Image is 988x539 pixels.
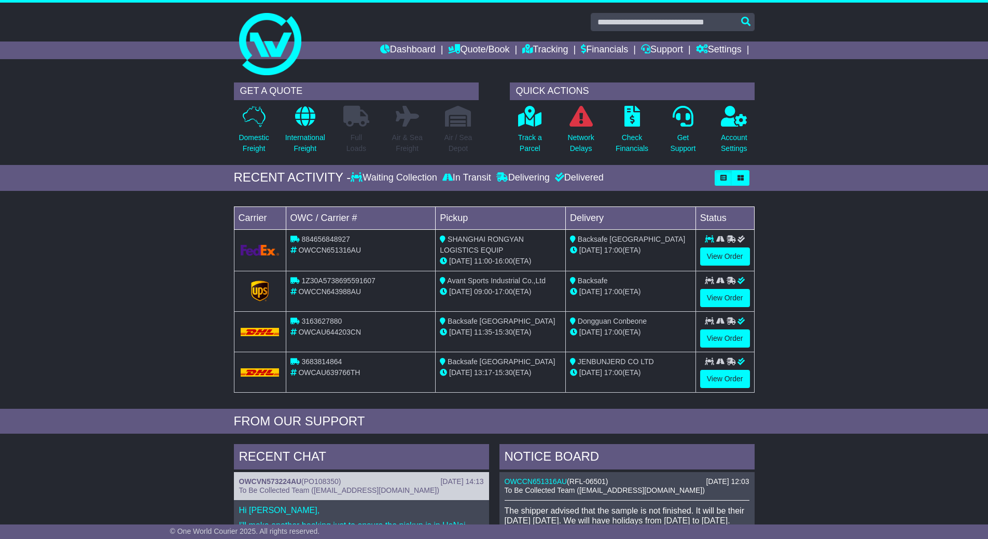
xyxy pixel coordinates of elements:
[298,368,360,377] span: OWCAU639766TH
[495,328,513,336] span: 15:30
[670,132,695,154] p: Get Support
[448,317,555,325] span: Backsafe [GEOGRAPHIC_DATA]
[234,414,755,429] div: FROM OUR SUPPORT
[440,256,561,267] div: - (ETA)
[239,132,269,154] p: Domestic Freight
[604,287,622,296] span: 17:00
[578,235,685,243] span: Backsafe [GEOGRAPHIC_DATA]
[301,235,350,243] span: 884656848927
[518,105,542,160] a: Track aParcel
[510,82,755,100] div: QUICK ACTIONS
[578,317,647,325] span: Dongguan Conbeone
[444,132,472,154] p: Air / Sea Depot
[695,206,754,229] td: Status
[301,357,342,366] span: 3683814864
[505,486,705,494] span: To Be Collected Team ([EMAIL_ADDRESS][DOMAIN_NAME])
[616,132,648,154] p: Check Financials
[351,172,439,184] div: Waiting Collection
[298,328,361,336] span: OWCAU644203CN
[567,105,594,160] a: NetworkDelays
[251,281,269,301] img: GetCarrierServiceLogo
[570,367,691,378] div: (ETA)
[392,132,423,154] p: Air & Sea Freight
[239,477,302,486] a: OWCVN573224AU
[239,477,484,486] div: ( )
[447,277,546,285] span: Avant Sports Industrial Co.,Ltd
[700,370,750,388] a: View Order
[696,42,742,59] a: Settings
[301,277,375,285] span: 1Z30A5738695591607
[440,327,561,338] div: - (ETA)
[700,329,750,348] a: View Order
[234,82,479,100] div: GET A QUOTE
[298,287,361,296] span: OWCCN643988AU
[567,132,594,154] p: Network Delays
[578,357,654,366] span: JENBUNJERD CO LTD
[581,42,628,59] a: Financials
[670,105,696,160] a: GetSupport
[565,206,695,229] td: Delivery
[234,444,489,472] div: RECENT CHAT
[380,42,436,59] a: Dashboard
[604,328,622,336] span: 17:00
[234,206,286,229] td: Carrier
[615,105,649,160] a: CheckFinancials
[570,327,691,338] div: (ETA)
[495,368,513,377] span: 15:30
[552,172,604,184] div: Delivered
[440,235,524,254] span: SHANGHAI RONGYAN LOGISTICS EQUIP
[170,527,320,535] span: © One World Courier 2025. All rights reserved.
[285,105,326,160] a: InternationalFreight
[579,328,602,336] span: [DATE]
[474,257,492,265] span: 11:00
[301,317,342,325] span: 3163627880
[505,477,749,486] div: ( )
[579,368,602,377] span: [DATE]
[286,206,436,229] td: OWC / Carrier #
[440,286,561,297] div: - (ETA)
[569,477,606,486] span: RFL-06501
[499,444,755,472] div: NOTICE BOARD
[239,520,484,530] p: I'll make another booking just to ensure the pickup is in HaNoi.
[579,246,602,254] span: [DATE]
[343,132,369,154] p: Full Loads
[474,368,492,377] span: 13:17
[518,132,542,154] p: Track a Parcel
[239,505,484,515] p: Hi [PERSON_NAME],
[448,357,555,366] span: Backsafe [GEOGRAPHIC_DATA]
[298,246,361,254] span: OWCCN651316AU
[449,287,472,296] span: [DATE]
[241,368,280,377] img: DHL.png
[448,42,509,59] a: Quote/Book
[495,287,513,296] span: 17:00
[436,206,566,229] td: Pickup
[474,328,492,336] span: 11:35
[241,328,280,336] img: DHL.png
[604,368,622,377] span: 17:00
[641,42,683,59] a: Support
[720,105,748,160] a: AccountSettings
[494,172,552,184] div: Delivering
[449,257,472,265] span: [DATE]
[578,277,608,285] span: Backsafe
[285,132,325,154] p: International Freight
[522,42,568,59] a: Tracking
[604,246,622,254] span: 17:00
[238,105,269,160] a: DomesticFreight
[239,486,439,494] span: To Be Collected Team ([EMAIL_ADDRESS][DOMAIN_NAME])
[570,286,691,297] div: (ETA)
[440,367,561,378] div: - (ETA)
[449,368,472,377] span: [DATE]
[449,328,472,336] span: [DATE]
[700,247,750,266] a: View Order
[495,257,513,265] span: 16:00
[440,172,494,184] div: In Transit
[304,477,339,486] span: PO108350
[721,132,747,154] p: Account Settings
[505,477,567,486] a: OWCCN651316AU
[700,289,750,307] a: View Order
[234,170,351,185] div: RECENT ACTIVITY -
[706,477,749,486] div: [DATE] 12:03
[440,477,483,486] div: [DATE] 14:13
[570,245,691,256] div: (ETA)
